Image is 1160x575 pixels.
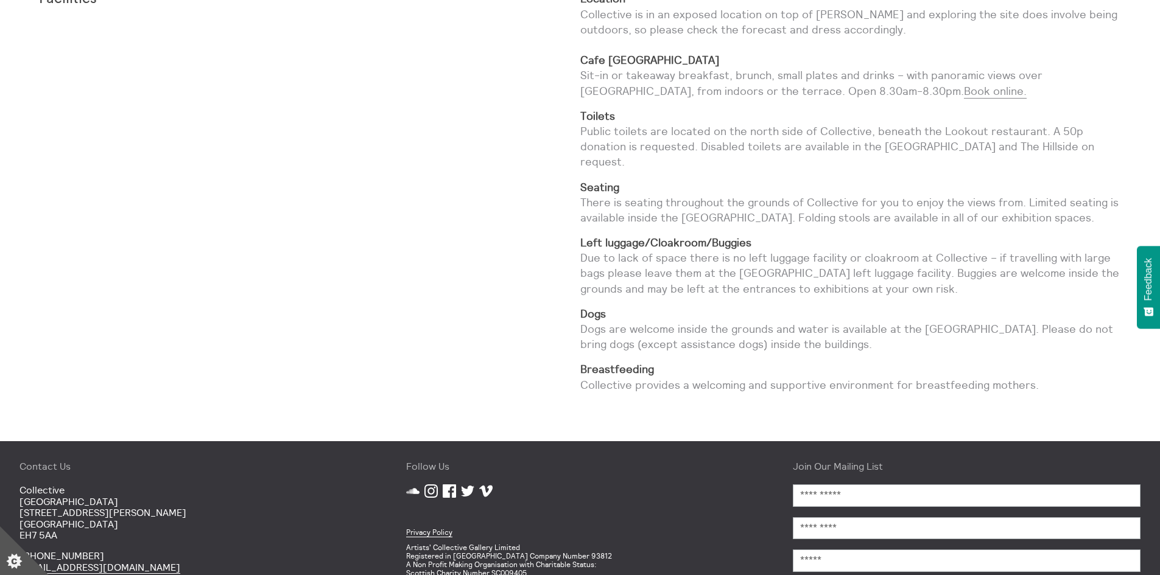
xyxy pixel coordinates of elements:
[19,461,367,472] h4: Contact Us
[19,561,180,574] a: [EMAIL_ADDRESS][DOMAIN_NAME]
[793,461,1141,472] h4: Join Our Mailing List
[1137,246,1160,329] button: Feedback - Show survey
[964,84,1027,99] a: Book online.
[580,235,751,249] strong: Left luggage/Cloakroom/Buggies
[1143,258,1154,301] span: Feedback
[19,484,367,540] p: Collective [GEOGRAPHIC_DATA] [STREET_ADDRESS][PERSON_NAME] [GEOGRAPHIC_DATA] EH7 5AA
[580,179,1122,226] p: There is seating throughout the grounds of Collective for you to enjoy the views from. Limited se...
[580,306,1122,352] p: Dogs are welcome inside the grounds and water is available at the [GEOGRAPHIC_DATA]. Please do no...
[580,235,1122,296] p: Due to lack of space there is no left luggage facility or cloakroom at Collective – if travelling...
[580,307,606,321] strong: Dogs
[19,550,367,573] p: [PHONE_NUMBER]
[580,361,1122,392] p: Collective provides a welcoming and supportive environment for breastfeeding mothers.
[580,53,719,67] strong: Cafe [GEOGRAPHIC_DATA]
[406,528,452,537] a: Privacy Policy
[580,362,654,376] strong: Breastfeeding
[580,109,615,123] strong: Toilets
[580,108,1122,170] p: Public toilets are located on the north side of Collective, beneath the Lookout restaurant. A 50p...
[580,180,619,194] strong: Seating
[406,461,754,472] h4: Follow Us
